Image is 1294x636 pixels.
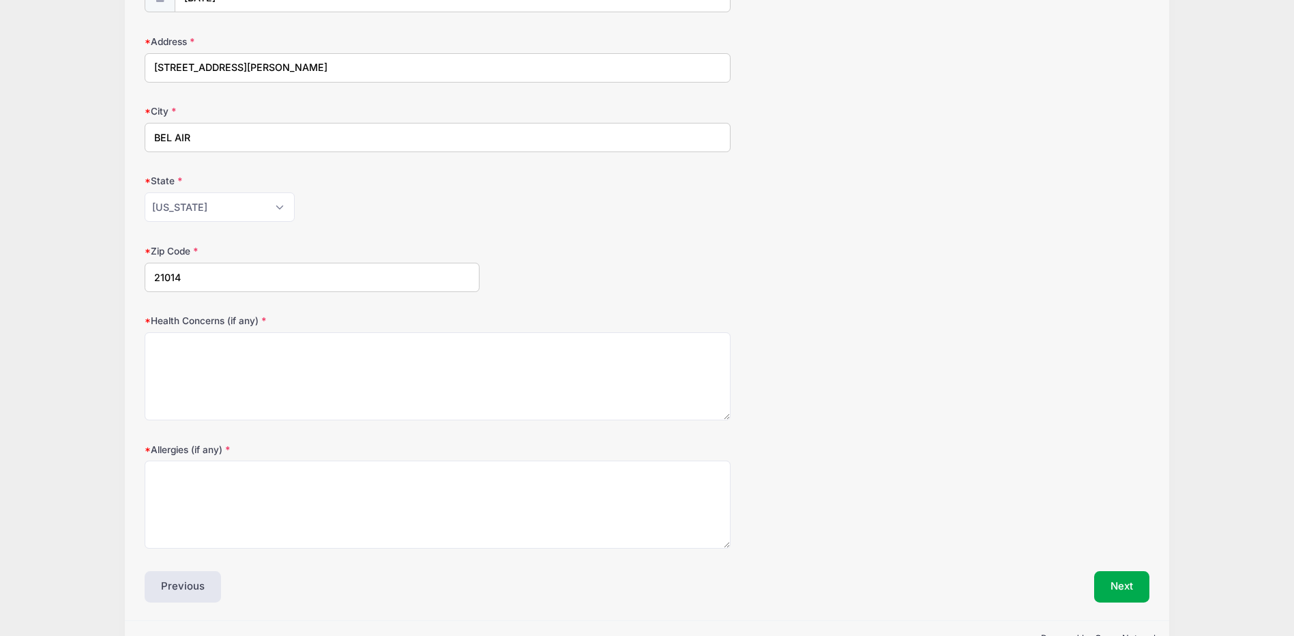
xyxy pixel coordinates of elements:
input: xxxxx [145,263,480,292]
button: Previous [145,571,221,603]
button: Next [1094,571,1149,603]
label: Health Concerns (if any) [145,314,480,328]
label: Allergies (if any) [145,443,480,457]
label: State [145,174,480,188]
label: Address [145,35,480,48]
label: Zip Code [145,244,480,258]
label: City [145,104,480,118]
